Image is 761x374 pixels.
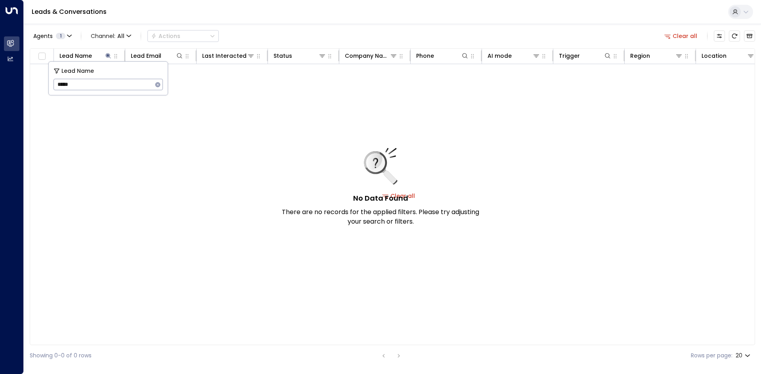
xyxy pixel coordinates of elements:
[151,32,180,40] div: Actions
[147,30,219,42] button: Actions
[88,30,134,42] button: Channel:All
[131,51,184,61] div: Lead Email
[273,51,326,61] div: Status
[202,51,247,61] div: Last Interacted
[714,30,725,42] button: Customize
[744,30,755,42] button: Archived Leads
[202,51,255,61] div: Last Interacted
[30,351,92,360] div: Showing 0-0 of 0 rows
[379,351,404,361] nav: pagination navigation
[131,51,161,61] div: Lead Email
[416,51,434,61] div: Phone
[559,51,612,61] div: Trigger
[30,30,75,42] button: Agents1
[702,51,755,61] div: Location
[488,51,512,61] div: AI mode
[32,7,107,16] a: Leads & Conversations
[281,207,480,226] p: There are no records for the applied filters. Please try adjusting your search or filters.
[56,33,65,39] span: 1
[691,351,732,360] label: Rows per page:
[33,33,53,39] span: Agents
[273,51,292,61] div: Status
[345,51,390,61] div: Company Name
[729,30,740,42] span: Refresh
[736,350,752,361] div: 20
[416,51,469,61] div: Phone
[661,30,701,42] button: Clear all
[630,51,683,61] div: Region
[345,51,398,61] div: Company Name
[88,30,134,42] span: Channel:
[559,51,580,61] div: Trigger
[147,30,219,42] div: Button group with a nested menu
[37,51,47,61] span: Toggle select all
[630,51,650,61] div: Region
[59,51,112,61] div: Lead Name
[117,33,124,39] span: All
[488,51,540,61] div: AI mode
[61,66,94,76] span: Lead Name
[702,51,727,61] div: Location
[59,51,92,61] div: Lead Name
[353,193,408,203] h5: No Data Found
